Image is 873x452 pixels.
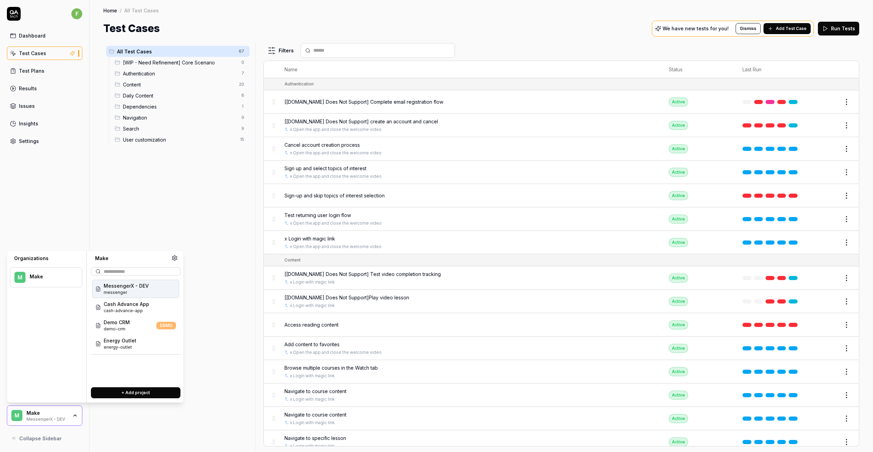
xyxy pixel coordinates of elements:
div: / [120,7,122,14]
tr: Navigate to course contentx Login with magic linkActive [264,383,859,407]
div: Active [669,121,688,130]
span: DEMO [156,322,176,329]
a: Insights [7,117,82,130]
div: Active [669,297,688,306]
a: x Login with magic link [290,302,334,309]
span: [WIP - Need Refinement] Core Scenario [123,59,237,66]
div: All Test Cases [124,7,159,14]
div: Insights [19,120,38,127]
p: We have new tests for you! [663,26,729,31]
span: MessengerX - DEV [104,282,149,289]
div: Make [27,410,68,416]
div: Drag to reorderUser customization15 [112,134,250,145]
span: [[DOMAIN_NAME] Does Not Support] Test video completion tracking [284,270,441,278]
a: x Login with magic link [290,443,334,449]
div: Active [669,367,688,376]
tr: [[DOMAIN_NAME] Does Not Support]Play video lessonx Login with magic linkActive [264,290,859,313]
div: Drag to reorderAuthentication7 [112,68,250,79]
button: + Add project [91,387,180,398]
div: Test Plans [19,67,44,74]
div: Content [284,257,301,263]
span: Sign-up and skip topics of interest selection [284,192,385,199]
span: Add content to favorites [284,341,340,348]
div: Authentication [284,81,314,87]
span: [[DOMAIN_NAME] Does Not Support] Complete email registration flow [284,98,443,105]
th: Status [662,61,736,78]
span: Access reading content [284,321,339,328]
button: f [71,7,82,21]
div: Active [669,391,688,400]
a: Settings [7,134,82,148]
tr: [[DOMAIN_NAME] Does Not Support] Complete email registration flowActive [264,90,859,114]
button: MMake [10,267,82,287]
span: User customization [123,136,236,143]
span: Sign up and select topics of interest [284,165,366,172]
span: 20 [236,80,247,89]
div: Drag to reorderNavigation9 [112,112,250,123]
tr: Browse multiple courses in the Watch tabx Login with magic linkActive [264,360,859,383]
span: Daily Content [123,92,237,99]
div: Active [669,274,688,282]
a: Dashboard [7,29,82,42]
tr: Test returning user login flowx Open the app and close the welcome videoActive [264,207,859,231]
span: All Test Cases [117,48,235,55]
a: Results [7,82,82,95]
span: f [71,8,82,19]
h1: Test Cases [103,21,160,36]
div: Drag to reorderDependencies1 [112,101,250,112]
tr: Sign-up and skip topics of interest selectionActive [264,184,859,207]
a: x Login with magic link [290,373,334,379]
div: Test Cases [19,50,46,57]
span: Project ID: 8Lxd [104,289,149,296]
button: Run Tests [818,22,859,35]
span: Project ID: 0DU4 [104,308,149,314]
span: Search [123,125,237,132]
div: Active [669,97,688,106]
div: Dashboard [19,32,45,39]
button: Dismiss [736,23,761,34]
div: Drag to reorderContent20 [112,79,250,90]
span: 0 [239,58,247,66]
button: MMakeMessengerX - DEV [7,405,82,426]
a: x Login with magic link [290,420,334,426]
tr: Add content to favoritesx Open the app and close the welcome videoActive [264,337,859,360]
span: 15 [237,135,247,144]
a: x Open the app and close the welcome video [290,126,382,133]
span: Collapse Sidebar [19,435,62,442]
a: x Open the app and close the welcome video [290,150,382,156]
span: Content [123,81,235,88]
div: Drag to reorderSearch9 [112,123,250,134]
span: Browse multiple courses in the Watch tab [284,364,378,371]
a: x Login with magic link [290,396,334,402]
button: Filters [263,44,298,58]
th: Name [278,61,662,78]
tr: [[DOMAIN_NAME] Does Not Support] Test video completion trackingx Login with magic linkActive [264,266,859,290]
div: Active [669,215,688,224]
span: 1 [239,102,247,111]
div: Results [19,85,37,92]
span: 9 [239,113,247,122]
span: Demo CRM [104,319,130,326]
span: 9 [239,124,247,133]
tr: [[DOMAIN_NAME] Does Not Support] create an account and cancelx Open the app and close the welcome... [264,114,859,137]
div: Organizations [10,255,82,262]
span: Navigation [123,114,237,121]
a: Test Cases [7,47,82,60]
span: 7 [239,69,247,78]
div: Active [669,168,688,177]
div: Active [669,320,688,329]
span: 6 [239,91,247,100]
span: Add Test Case [776,25,807,32]
span: Project ID: ETPq [104,326,130,332]
div: Issues [19,102,35,110]
span: Dependencies [123,103,237,110]
div: Active [669,144,688,153]
div: Active [669,414,688,423]
a: x Open the app and close the welcome video [290,220,382,226]
span: Navigate to specific lesson [284,434,346,442]
a: Home [103,7,117,14]
tr: Navigate to course contentx Login with magic linkActive [264,407,859,430]
tr: Access reading contentActive [264,313,859,337]
span: [[DOMAIN_NAME] Does Not Support] create an account and cancel [284,118,438,125]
